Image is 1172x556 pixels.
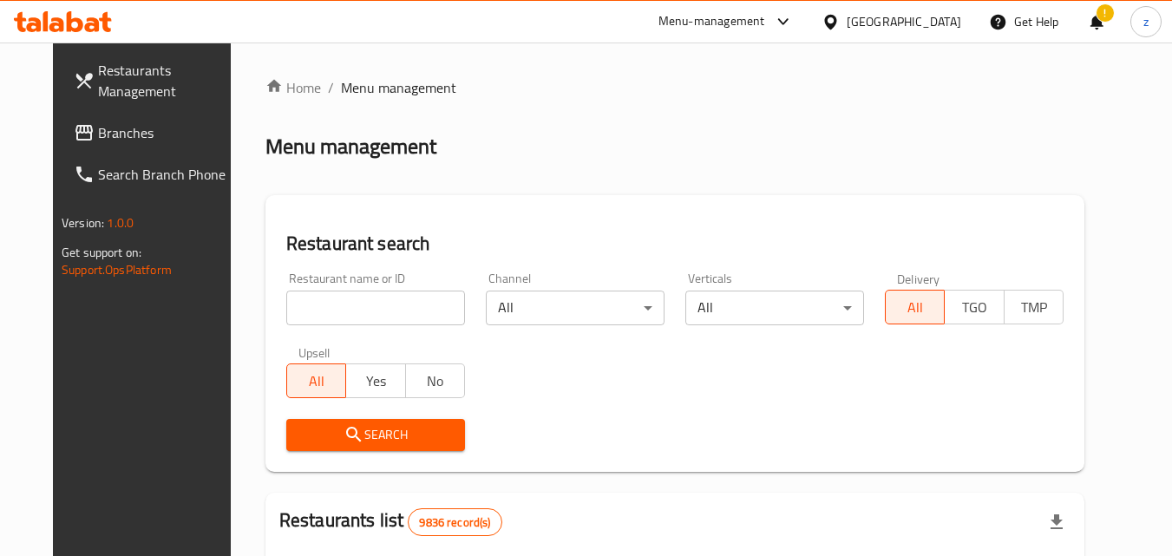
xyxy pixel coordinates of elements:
span: Menu management [341,77,456,98]
button: All [885,290,945,324]
button: No [405,363,465,398]
nav: breadcrumb [265,77,1084,98]
li: / [328,77,334,98]
a: Support.OpsPlatform [62,258,172,281]
span: Search Branch Phone [98,164,235,185]
span: Version: [62,212,104,234]
span: Branches [98,122,235,143]
div: All [685,291,864,325]
span: 1.0.0 [107,212,134,234]
div: Menu-management [658,11,765,32]
button: Search [286,419,465,451]
button: TMP [1004,290,1064,324]
div: Total records count [408,508,501,536]
a: Branches [60,112,249,154]
a: Restaurants Management [60,49,249,112]
a: Search Branch Phone [60,154,249,195]
label: Delivery [897,272,940,285]
label: Upsell [298,346,331,358]
button: All [286,363,346,398]
span: Yes [353,369,398,394]
h2: Restaurants list [279,507,502,536]
span: TGO [952,295,997,320]
a: Home [265,77,321,98]
h2: Menu management [265,133,436,160]
div: All [486,291,665,325]
span: z [1143,12,1149,31]
span: All [893,295,938,320]
div: Export file [1036,501,1077,543]
span: TMP [1012,295,1057,320]
span: Search [300,424,451,446]
h2: Restaurant search [286,231,1064,257]
span: Restaurants Management [98,60,235,101]
input: Search for restaurant name or ID.. [286,291,465,325]
button: Yes [345,363,405,398]
div: [GEOGRAPHIC_DATA] [847,12,961,31]
span: Get support on: [62,241,141,264]
span: All [294,369,339,394]
span: 9836 record(s) [409,514,501,531]
span: No [413,369,458,394]
button: TGO [944,290,1004,324]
